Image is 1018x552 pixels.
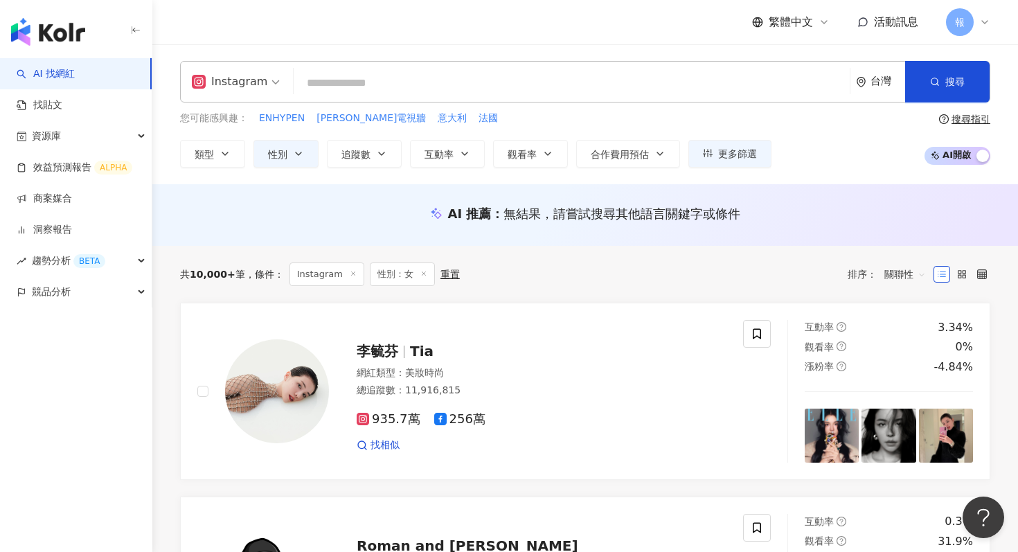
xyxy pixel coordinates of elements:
[945,76,965,87] span: 搜尋
[341,149,370,160] span: 追蹤數
[17,98,62,112] a: 找貼文
[253,140,319,168] button: 性別
[180,269,245,280] div: 共 筆
[952,114,990,125] div: 搜尋指引
[73,254,105,268] div: BETA
[805,361,834,372] span: 漲粉率
[870,75,905,87] div: 台灣
[180,112,248,125] span: 您可能感興趣：
[32,245,105,276] span: 趨勢分析
[370,262,435,286] span: 性別：女
[17,256,26,266] span: rise
[258,111,305,126] button: ENHYPEN
[805,321,834,332] span: 互動率
[437,111,467,126] button: 意大利
[245,269,284,280] span: 條件 ：
[410,343,434,359] span: Tia
[718,148,757,159] span: 更多篩選
[884,263,926,285] span: 關聯性
[438,112,467,125] span: 意大利
[440,269,460,280] div: 重置
[434,412,485,427] span: 256萬
[259,112,305,125] span: ENHYPEN
[17,161,132,175] a: 效益預測報告ALPHA
[405,367,444,378] span: 美妝時尚
[493,140,568,168] button: 觀看率
[17,223,72,237] a: 洞察報告
[370,438,400,452] span: 找相似
[805,341,834,353] span: 觀看率
[805,535,834,546] span: 觀看率
[919,409,973,463] img: post-image
[11,18,85,46] img: logo
[32,276,71,308] span: 競品分析
[289,262,364,286] span: Instagram
[195,149,214,160] span: 類型
[856,77,866,87] span: environment
[180,140,245,168] button: 類型
[837,517,846,526] span: question-circle
[945,514,973,529] div: 0.3%
[190,269,235,280] span: 10,000+
[357,412,420,427] span: 935.7萬
[576,140,680,168] button: 合作費用預估
[934,359,973,375] div: -4.84%
[316,112,426,125] span: [PERSON_NAME]電視牆
[955,15,965,30] span: 報
[32,121,61,152] span: 資源庫
[837,322,846,332] span: question-circle
[848,263,934,285] div: 排序：
[357,438,400,452] a: 找相似
[479,112,498,125] span: 法國
[327,140,402,168] button: 追蹤數
[837,536,846,546] span: question-circle
[688,140,771,168] button: 更多篩選
[837,341,846,351] span: question-circle
[769,15,813,30] span: 繁體中文
[956,339,973,355] div: 0%
[874,15,918,28] span: 活動訊息
[805,516,834,527] span: 互動率
[357,343,398,359] span: 李毓芬
[938,320,973,335] div: 3.34%
[425,149,454,160] span: 互動率
[503,206,740,221] span: 無結果，請嘗試搜尋其他語言關鍵字或條件
[448,205,741,222] div: AI 推薦 ：
[508,149,537,160] span: 觀看率
[905,61,990,103] button: 搜尋
[225,339,329,443] img: KOL Avatar
[17,192,72,206] a: 商案媒合
[963,497,1004,538] iframe: Help Scout Beacon - Open
[410,140,485,168] button: 互動率
[180,303,990,481] a: KOL Avatar李毓芬Tia網紅類型：美妝時尚總追蹤數：11,916,815935.7萬256萬找相似互動率question-circle3.34%觀看率question-circle0%漲...
[17,67,75,81] a: searchAI 找網紅
[478,111,499,126] button: 法國
[357,384,726,398] div: 總追蹤數 ： 11,916,815
[268,149,287,160] span: 性別
[591,149,649,160] span: 合作費用預估
[861,409,916,463] img: post-image
[938,534,973,549] div: 31.9%
[939,114,949,124] span: question-circle
[837,362,846,371] span: question-circle
[805,409,859,463] img: post-image
[316,111,427,126] button: [PERSON_NAME]電視牆
[192,71,267,93] div: Instagram
[357,366,726,380] div: 網紅類型 ：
